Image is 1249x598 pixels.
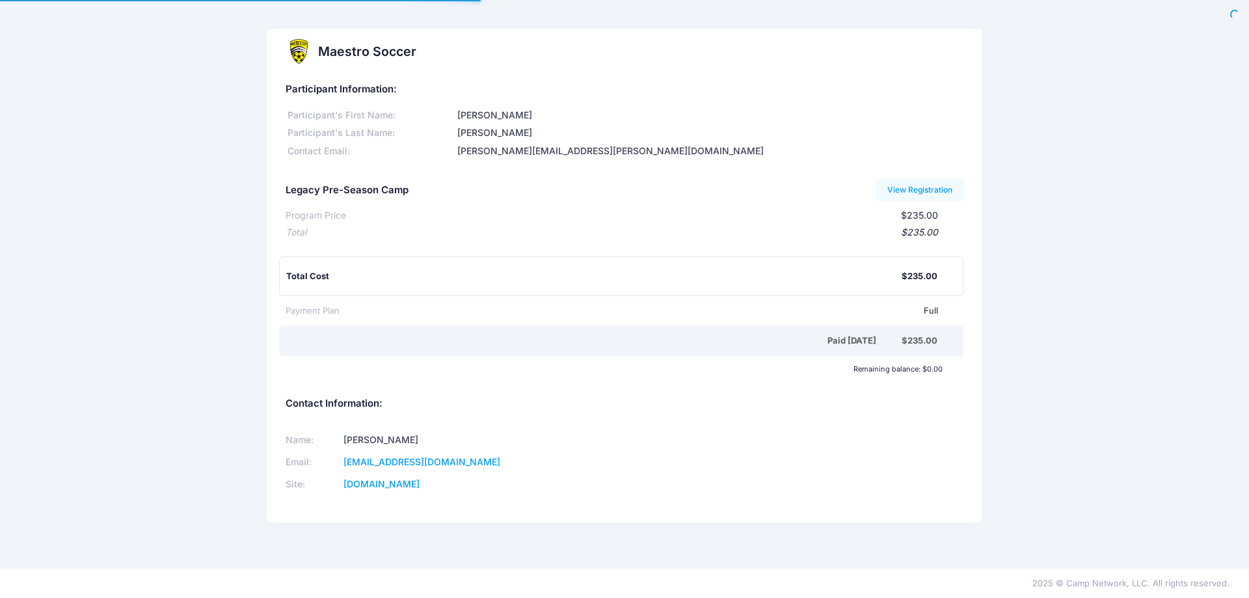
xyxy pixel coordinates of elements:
[286,126,455,140] div: Participant's Last Name:
[286,305,340,318] div: Payment Plan
[286,226,306,239] div: Total
[306,226,938,239] div: $235.00
[279,365,948,373] div: Remaining balance: $0.00
[455,109,964,122] div: [PERSON_NAME]
[286,398,963,410] h5: Contact Information:
[455,126,964,140] div: [PERSON_NAME]
[286,144,455,158] div: Contact Email:
[343,478,420,489] a: [DOMAIN_NAME]
[455,144,964,158] div: [PERSON_NAME][EMAIL_ADDRESS][PERSON_NAME][DOMAIN_NAME]
[318,44,416,59] h2: Maestro Soccer
[902,270,937,283] div: $235.00
[286,185,409,197] h5: Legacy Pre-Season Camp
[286,451,340,473] td: Email:
[286,209,346,223] div: Program Price
[340,429,608,451] td: [PERSON_NAME]
[286,109,455,122] div: Participant's First Name:
[902,334,937,347] div: $235.00
[340,305,938,318] div: Full
[286,270,902,283] div: Total Cost
[343,456,500,467] a: [EMAIL_ADDRESS][DOMAIN_NAME]
[286,473,340,495] td: Site:
[901,210,938,221] span: $235.00
[876,178,964,200] a: View Registration
[1032,578,1229,588] span: 2025 © Camp Network, LLC. All rights reserved.
[288,334,902,347] div: Paid [DATE]
[286,429,340,451] td: Name:
[286,84,963,96] h5: Participant Information:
